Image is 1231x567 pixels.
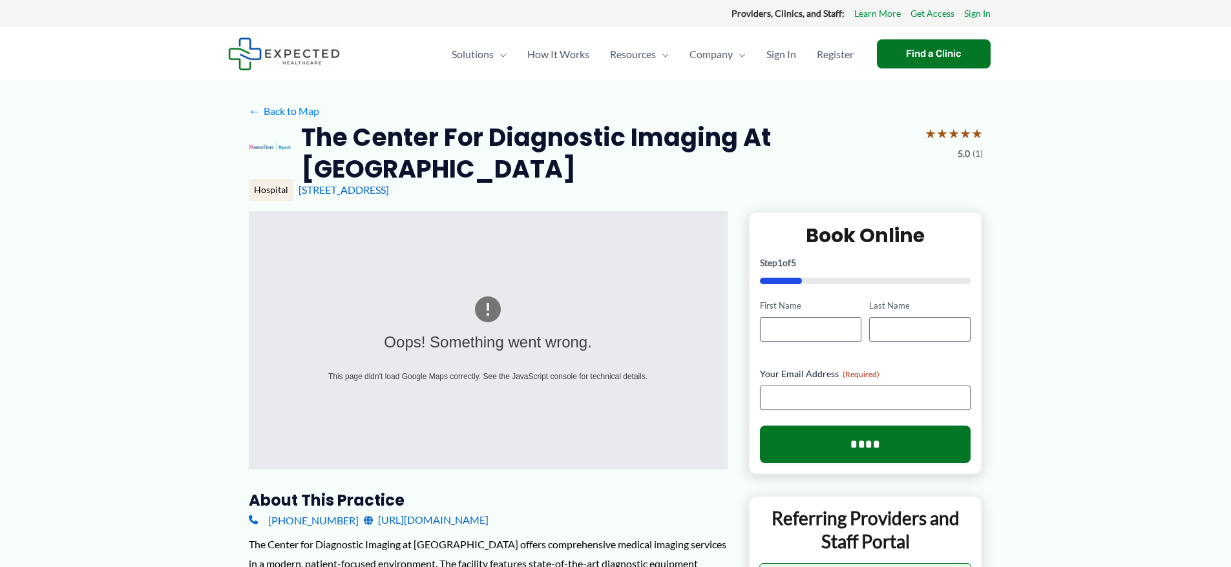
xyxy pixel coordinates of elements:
label: First Name [760,300,861,312]
span: ← [249,105,261,117]
span: Menu Toggle [494,32,507,77]
a: Sign In [964,5,991,22]
h3: About this practice [249,490,728,510]
span: ★ [925,121,936,145]
h2: The Center for Diagnostic Imaging at [GEOGRAPHIC_DATA] [301,121,914,185]
span: Resources [610,32,656,77]
img: Expected Healthcare Logo - side, dark font, small [228,37,340,70]
a: ←Back to Map [249,101,319,121]
a: SolutionsMenu Toggle [441,32,517,77]
span: Register [817,32,854,77]
span: ★ [960,121,971,145]
span: 1 [777,257,783,268]
span: ★ [936,121,948,145]
p: Step of [760,258,971,267]
span: Solutions [452,32,494,77]
div: Oops! Something went wrong. [300,328,677,357]
h2: Book Online [760,223,971,248]
span: Menu Toggle [733,32,746,77]
div: Hospital [249,179,293,201]
span: ★ [971,121,983,145]
div: This page didn't load Google Maps correctly. See the JavaScript console for technical details. [300,369,677,384]
span: (Required) [843,369,879,379]
span: Sign In [766,32,796,77]
span: 5.0 [958,145,970,162]
a: How It Works [517,32,600,77]
a: Get Access [910,5,954,22]
a: [STREET_ADDRESS] [299,183,389,196]
span: 5 [791,257,796,268]
a: Find a Clinic [877,39,991,68]
a: [URL][DOMAIN_NAME] [364,510,489,530]
span: Company [689,32,733,77]
a: Learn More [854,5,901,22]
strong: Providers, Clinics, and Staff: [731,8,845,19]
a: Sign In [756,32,806,77]
a: ResourcesMenu Toggle [600,32,679,77]
p: Referring Providers and Staff Portal [759,506,972,553]
label: Last Name [869,300,971,312]
span: ★ [948,121,960,145]
label: Your Email Address [760,367,971,380]
a: Register [806,32,864,77]
span: How It Works [527,32,589,77]
span: (1) [973,145,983,162]
a: [PHONE_NUMBER] [249,510,359,530]
a: CompanyMenu Toggle [679,32,756,77]
nav: Primary Site Navigation [441,32,864,77]
span: Menu Toggle [656,32,669,77]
